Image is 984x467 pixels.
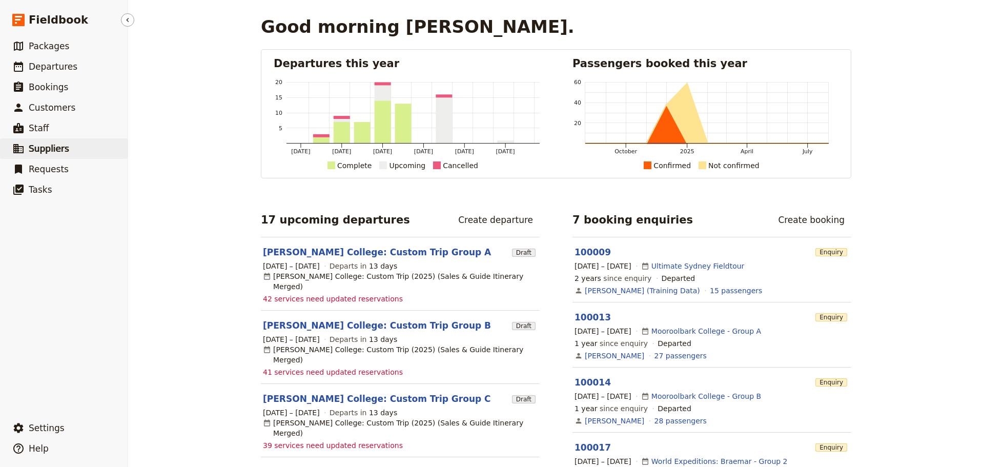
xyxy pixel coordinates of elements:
span: Tasks [29,185,52,195]
a: Ultimate Sydney Fieldtour [651,261,745,271]
h2: 17 upcoming departures [261,212,410,228]
span: since enquiry [575,338,648,349]
tspan: 5 [279,125,282,132]
div: Confirmed [653,159,691,172]
a: [PERSON_NAME] College: Custom Trip Group B [263,319,491,332]
h1: Good morning [PERSON_NAME]. [261,16,575,37]
tspan: [DATE] [332,148,351,155]
a: View the passengers for this booking [654,416,707,426]
span: 13 days [369,335,397,343]
span: 1 year [575,339,598,348]
div: [PERSON_NAME] College: Custom Trip (2025) (Sales & Guide Itinerary Merged) [263,418,538,438]
div: Complete [337,159,372,172]
h2: Passengers booked this year [572,56,838,71]
a: 100014 [575,377,611,388]
span: Enquiry [815,378,847,387]
span: 1 year [575,404,598,413]
span: [DATE] – [DATE] [263,334,320,344]
a: [PERSON_NAME] College: Custom Trip Group C [263,393,491,405]
span: Fieldbook [29,12,88,28]
span: Departures [29,62,77,72]
span: Settings [29,423,65,433]
span: [DATE] – [DATE] [575,456,631,466]
tspan: [DATE] [496,148,515,155]
span: 39 services need updated reservations [263,440,403,451]
div: Upcoming [389,159,425,172]
a: Create booking [771,211,851,229]
a: World Expeditions: Braemar - Group 2 [651,456,788,466]
span: Help [29,443,49,454]
tspan: 15 [275,94,282,101]
tspan: 60 [574,79,581,86]
span: [DATE] – [DATE] [263,408,320,418]
div: [PERSON_NAME] College: Custom Trip (2025) (Sales & Guide Itinerary Merged) [263,344,538,365]
h2: Departures this year [274,56,540,71]
div: Not confirmed [708,159,760,172]
span: Enquiry [815,443,847,452]
a: [PERSON_NAME] College: Custom Trip Group A [263,246,491,258]
span: Suppliers [29,144,69,154]
tspan: [DATE] [291,148,310,155]
span: [DATE] – [DATE] [575,391,631,401]
span: since enquiry [575,273,651,283]
div: Departed [658,338,691,349]
span: 42 services need updated reservations [263,294,403,304]
a: 100013 [575,312,611,322]
tspan: [DATE] [414,148,433,155]
a: Create departure [452,211,540,229]
div: Cancelled [443,159,478,172]
a: 100009 [575,247,611,257]
tspan: 40 [574,99,581,106]
span: Departs in [330,408,397,418]
tspan: April [741,148,753,155]
span: Enquiry [815,248,847,256]
div: Departed [658,403,691,414]
span: [DATE] – [DATE] [575,261,631,271]
a: [PERSON_NAME] [585,416,644,426]
a: 100017 [575,442,611,453]
span: Departs in [330,261,397,271]
tspan: 10 [275,110,282,116]
a: Mooroolbark College - Group A [651,326,761,336]
tspan: 20 [574,120,581,127]
tspan: [DATE] [455,148,474,155]
span: Bookings [29,82,68,92]
span: Draft [512,395,536,403]
span: Packages [29,41,69,51]
span: Customers [29,103,75,113]
a: [PERSON_NAME] [585,351,644,361]
span: Enquiry [815,313,847,321]
div: [PERSON_NAME] College: Custom Trip (2025) (Sales & Guide Itinerary Merged) [263,271,538,292]
a: Mooroolbark College - Group B [651,391,761,401]
a: View the passengers for this booking [710,286,762,296]
span: since enquiry [575,403,648,414]
button: Hide menu [121,13,134,27]
span: Draft [512,322,536,330]
a: View the passengers for this booking [654,351,707,361]
tspan: [DATE] [373,148,392,155]
span: 2 years [575,274,601,282]
span: Departs in [330,334,397,344]
tspan: July [802,148,813,155]
tspan: 20 [275,79,282,86]
span: [DATE] – [DATE] [575,326,631,336]
a: [PERSON_NAME] (Training Data) [585,286,700,296]
span: Requests [29,164,69,174]
tspan: 2025 [680,148,694,155]
span: Staff [29,123,49,133]
tspan: October [614,148,637,155]
span: Draft [512,249,536,257]
span: 13 days [369,262,397,270]
div: Departed [662,273,695,283]
span: 13 days [369,409,397,417]
h2: 7 booking enquiries [572,212,693,228]
span: 41 services need updated reservations [263,367,403,377]
span: [DATE] – [DATE] [263,261,320,271]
